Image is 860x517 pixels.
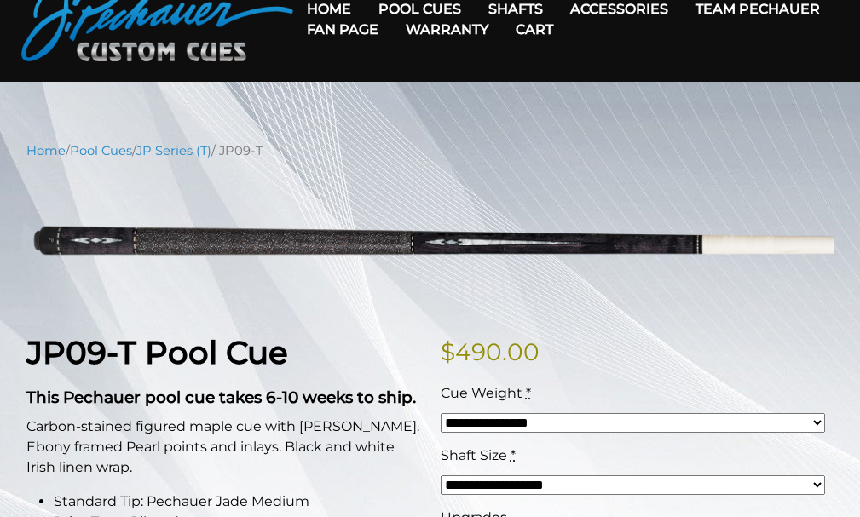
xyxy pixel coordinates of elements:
[54,491,420,512] li: Standard Tip: Pechauer Jade Medium
[511,447,516,463] abbr: required
[26,173,834,307] img: jp09-T.png
[70,143,132,158] a: Pool Cues
[502,8,567,51] a: Cart
[26,416,420,478] p: Carbon-stained figured maple cue with [PERSON_NAME]. Ebony framed Pearl points and inlays. Black ...
[293,8,392,51] a: Fan Page
[526,385,531,401] abbr: required
[26,333,288,371] strong: JP09-T Pool Cue
[136,143,211,158] a: JP Series (T)
[441,337,455,366] span: $
[26,141,834,160] nav: Breadcrumb
[441,337,540,366] bdi: 490.00
[441,385,522,401] span: Cue Weight
[26,388,416,407] strong: This Pechauer pool cue takes 6-10 weeks to ship.
[392,8,502,51] a: Warranty
[26,143,66,158] a: Home
[441,447,507,463] span: Shaft Size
